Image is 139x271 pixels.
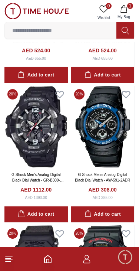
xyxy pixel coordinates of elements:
[85,210,121,219] div: Add to cart
[85,71,121,79] div: Add to cart
[18,71,54,79] div: Add to cart
[127,3,133,9] span: 1
[25,195,47,200] div: AED 1390.00
[22,47,50,54] h4: AED 524.00
[74,89,85,99] span: 20 %
[7,89,18,99] span: 20 %
[26,56,46,61] div: AED 655.00
[11,173,64,188] a: G-Shock Men's Analog-Digital Black Dial Watch - GR-B300-1ADR
[18,210,54,219] div: Add to cart
[115,14,133,20] span: My Bag
[4,67,68,83] button: Add to cart
[75,173,130,182] a: G-Shock Men's Analog-Digital Black Dial Watch - AW-591-2ADR
[71,67,135,83] button: Add to cart
[20,186,52,193] h4: AED 1112.00
[89,186,117,193] h4: AED 308.00
[75,33,130,43] a: G-Shock Men's Analog-Digital Gold Dial Watch - GA-400GB-1A9
[74,228,85,239] span: 20 %
[93,56,113,61] div: AED 655.00
[71,206,135,222] button: Add to cart
[95,15,113,20] span: Wishlist
[4,206,68,222] button: Add to cart
[117,249,133,265] div: Chat Widget
[7,228,18,239] span: 20 %
[113,3,135,22] button: 1My Bag
[43,255,52,264] a: Home
[89,47,117,54] h4: AED 524.00
[4,86,68,167] img: G-Shock Men's Analog-Digital Black Dial Watch - GR-B300-1ADR
[71,86,135,167] img: G-Shock Men's Analog-Digital Black Dial Watch - AW-591-2ADR
[106,3,112,9] span: 0
[4,3,69,19] img: ...
[93,195,113,200] div: AED 385.00
[95,3,113,22] a: 0Wishlist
